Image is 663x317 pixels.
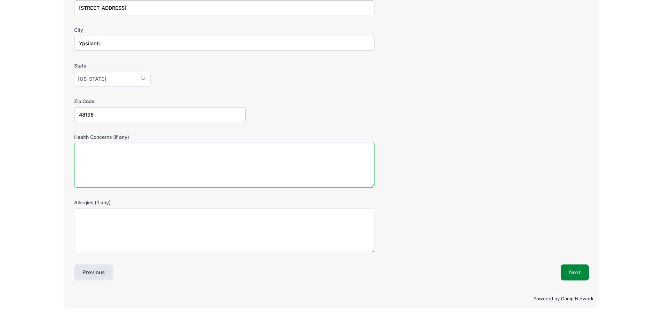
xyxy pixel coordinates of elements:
label: City [74,26,246,33]
label: State [74,62,246,69]
button: Next [561,264,589,280]
label: Zip Code [74,98,246,105]
label: Allergies (if any) [74,199,246,206]
button: Previous [74,264,113,280]
label: Health Concerns (if any) [74,134,246,141]
p: Powered by Camp Network [70,295,593,302]
input: xxxxx [74,107,246,122]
